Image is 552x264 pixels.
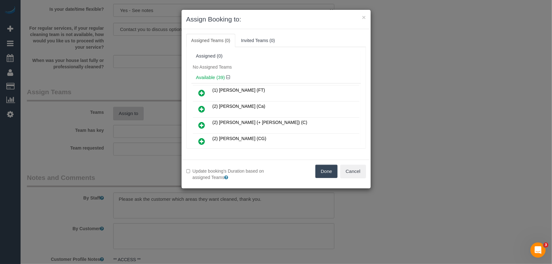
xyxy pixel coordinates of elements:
span: (2) [PERSON_NAME] (+ [PERSON_NAME]) (C) [213,120,307,125]
span: (1) [PERSON_NAME] (FT) [213,88,265,93]
span: No Assigned Teams [193,64,232,70]
span: (2) [PERSON_NAME] (Ca) [213,104,265,109]
button: Cancel [340,165,366,178]
h4: Available (39) [196,75,356,80]
iframe: Intercom live chat [530,243,546,258]
label: Update booking's Duration based on assigned Teams [186,168,271,181]
span: (2) [PERSON_NAME] (CG) [213,136,266,141]
input: Update booking's Duration based on assigned Teams [186,169,190,173]
button: × [362,14,366,21]
h3: Assign Booking to: [186,15,366,24]
button: Done [315,165,338,178]
div: Assigned (0) [196,53,356,59]
a: Assigned Teams (0) [186,34,235,47]
span: 3 [543,243,549,248]
a: Invited Teams (0) [236,34,280,47]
